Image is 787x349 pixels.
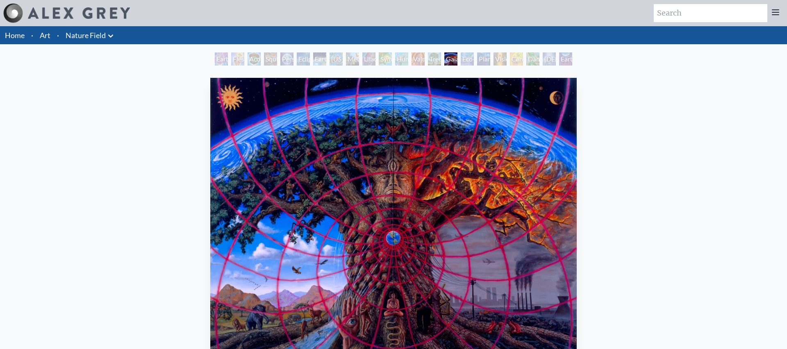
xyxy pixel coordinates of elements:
div: Flesh of the Gods [231,52,244,66]
div: Acorn Dream [248,52,261,66]
div: Vajra Horse [412,52,425,66]
a: Home [5,31,25,40]
li: · [28,26,36,44]
div: Planetary Prayers [477,52,490,66]
div: Cannabis Mudra [510,52,523,66]
input: Search [654,4,767,22]
div: Earth Energies [313,52,326,66]
div: Vision Tree [494,52,507,66]
div: Earthmind [559,52,572,66]
div: Squirrel [264,52,277,66]
div: Lilacs [362,52,375,66]
div: Person Planet [280,52,293,66]
div: Humming Bird [395,52,408,66]
a: Nature Field [66,29,106,41]
li: · [54,26,62,44]
div: Symbiosis: Gall Wasp & Oak Tree [379,52,392,66]
div: [US_STATE] Song [330,52,343,66]
div: Dance of Cannabia [526,52,539,66]
div: Eclipse [297,52,310,66]
div: Earth Witness [215,52,228,66]
div: Tree & Person [428,52,441,66]
div: Gaia [444,52,457,66]
a: Art [40,29,50,41]
div: Metamorphosis [346,52,359,66]
div: Eco-Atlas [461,52,474,66]
div: [DEMOGRAPHIC_DATA] in the Ocean of Awareness [543,52,556,66]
